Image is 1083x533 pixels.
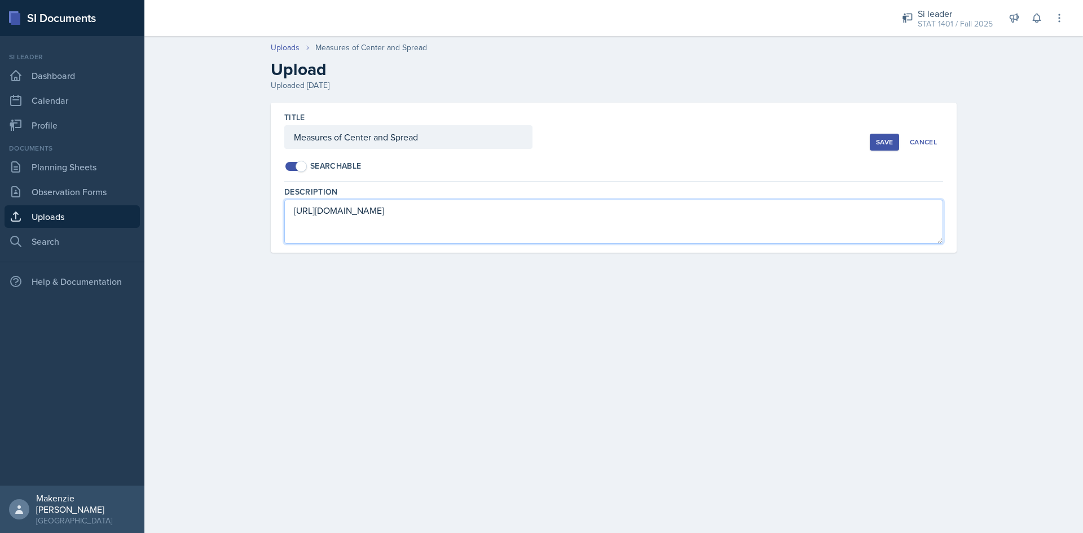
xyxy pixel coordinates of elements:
[5,205,140,228] a: Uploads
[271,80,957,91] div: Uploaded [DATE]
[284,125,532,149] input: Enter title
[36,492,135,515] div: Makenzie [PERSON_NAME]
[271,42,300,54] a: Uploads
[5,230,140,253] a: Search
[36,515,135,526] div: [GEOGRAPHIC_DATA]
[5,52,140,62] div: Si leader
[918,18,993,30] div: STAT 1401 / Fall 2025
[870,134,899,151] button: Save
[315,42,427,54] div: Measures of Center and Spread
[271,59,957,80] h2: Upload
[5,114,140,136] a: Profile
[5,89,140,112] a: Calendar
[5,180,140,203] a: Observation Forms
[910,138,937,147] div: Cancel
[5,156,140,178] a: Planning Sheets
[5,143,140,153] div: Documents
[284,186,338,197] label: Description
[284,112,305,123] label: Title
[5,64,140,87] a: Dashboard
[918,7,993,20] div: Si leader
[876,138,893,147] div: Save
[310,160,362,172] div: Searchable
[904,134,943,151] button: Cancel
[5,270,140,293] div: Help & Documentation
